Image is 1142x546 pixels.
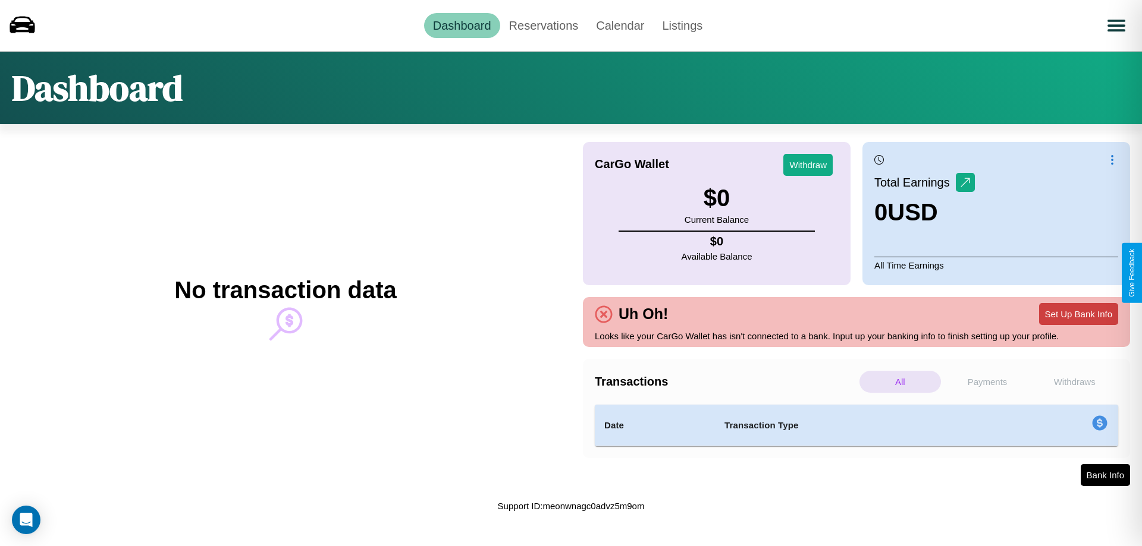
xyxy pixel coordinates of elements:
[12,506,40,534] div: Open Intercom Messenger
[604,418,705,433] h4: Date
[1081,464,1130,486] button: Bank Info
[874,172,956,193] p: Total Earnings
[1039,303,1118,325] button: Set Up Bank Info
[595,157,669,171] h4: CarGo Wallet
[724,418,994,433] h4: Transaction Type
[595,405,1118,446] table: simple table
[682,248,752,264] p: Available Balance
[587,13,653,38] a: Calendar
[947,371,1028,393] p: Payments
[874,257,1118,273] p: All Time Earnings
[613,305,674,323] h4: Uh Oh!
[685,212,749,228] p: Current Balance
[424,13,500,38] a: Dashboard
[1128,249,1136,297] div: Give Feedback
[1034,371,1115,393] p: Withdraws
[682,235,752,248] h4: $ 0
[174,277,396,304] h2: No transaction data
[500,13,588,38] a: Reservations
[783,154,833,176] button: Withdraw
[859,371,941,393] p: All
[1100,9,1133,42] button: Open menu
[653,13,711,38] a: Listings
[685,185,749,212] h3: $ 0
[498,498,645,514] p: Support ID: meonwnagc0advz5m9om
[12,64,183,112] h1: Dashboard
[595,328,1118,344] p: Looks like your CarGo Wallet has isn't connected to a bank. Input up your banking info to finish ...
[595,375,857,389] h4: Transactions
[874,199,975,226] h3: 0 USD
